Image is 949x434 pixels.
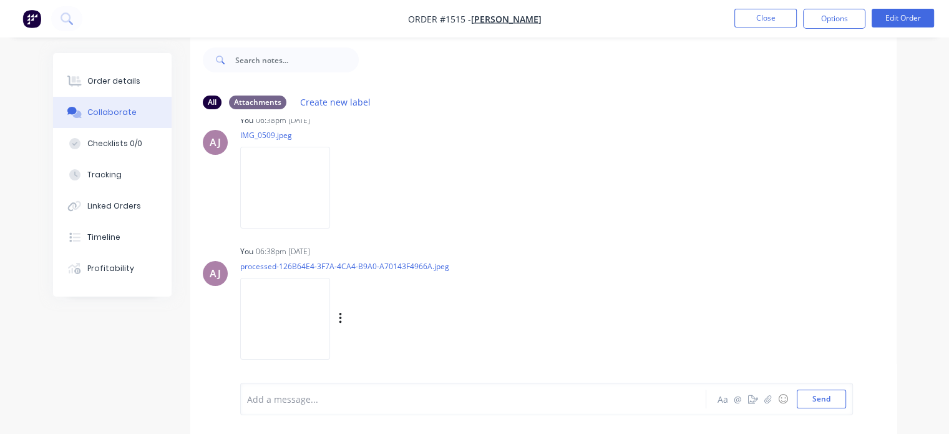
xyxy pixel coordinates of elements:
[22,9,41,28] img: Factory
[256,115,310,126] div: 06:38pm [DATE]
[471,13,542,25] a: [PERSON_NAME]
[53,66,172,97] button: Order details
[256,246,310,257] div: 06:38pm [DATE]
[229,96,286,109] div: Attachments
[203,96,221,109] div: All
[210,266,221,281] div: AJ
[53,97,172,128] button: Collaborate
[716,392,731,407] button: Aa
[87,169,122,180] div: Tracking
[53,222,172,253] button: Timeline
[734,9,797,27] button: Close
[53,253,172,284] button: Profitability
[408,13,471,25] span: Order #1515 -
[87,263,134,274] div: Profitability
[240,246,253,257] div: You
[731,392,746,407] button: @
[797,390,846,408] button: Send
[803,9,865,29] button: Options
[872,9,934,27] button: Edit Order
[240,130,343,141] p: IMG_0509.jpeg
[294,94,377,111] button: Create new label
[87,138,142,149] div: Checklists 0/0
[235,47,359,72] input: Search notes...
[776,392,791,407] button: ☺
[240,115,253,126] div: You
[240,261,469,272] p: processed-126B64E4-3F7A-4CA4-B9A0-A70143F4966A.jpeg
[210,135,221,150] div: AJ
[87,200,141,212] div: Linked Orders
[87,107,137,118] div: Collaborate
[87,76,140,87] div: Order details
[87,232,120,243] div: Timeline
[53,159,172,190] button: Tracking
[53,190,172,222] button: Linked Orders
[53,128,172,159] button: Checklists 0/0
